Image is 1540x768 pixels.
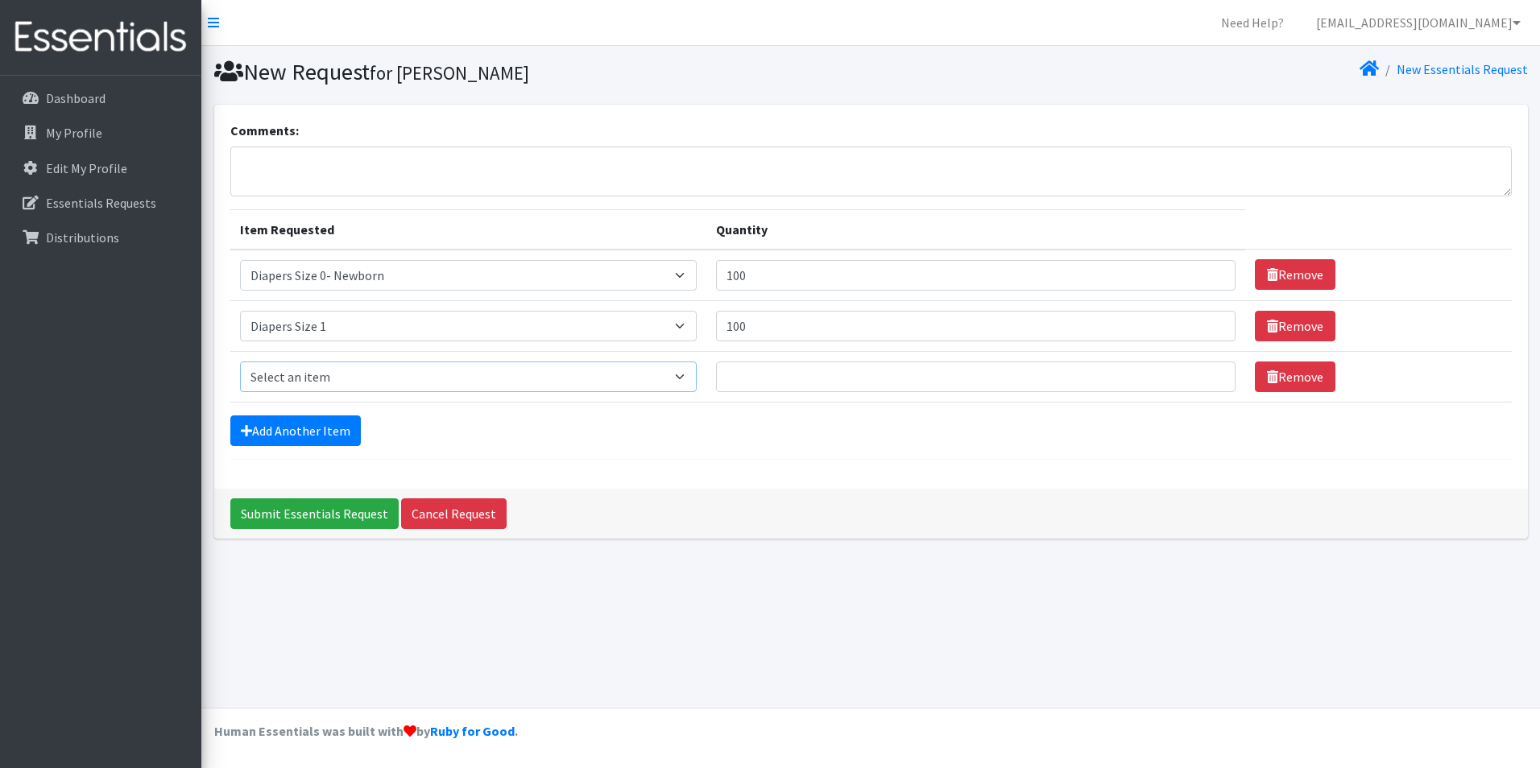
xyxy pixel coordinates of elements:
[1397,61,1528,77] a: New Essentials Request
[1208,6,1297,39] a: Need Help?
[230,498,399,529] input: Submit Essentials Request
[6,221,195,254] a: Distributions
[370,61,529,85] small: for [PERSON_NAME]
[214,723,518,739] strong: Human Essentials was built with by .
[46,160,127,176] p: Edit My Profile
[230,415,361,446] a: Add Another Item
[430,723,515,739] a: Ruby for Good
[1255,361,1335,392] a: Remove
[46,90,106,106] p: Dashboard
[706,209,1245,250] th: Quantity
[46,125,102,141] p: My Profile
[46,195,156,211] p: Essentials Requests
[230,121,299,140] label: Comments:
[6,82,195,114] a: Dashboard
[6,10,195,64] img: HumanEssentials
[401,498,507,529] a: Cancel Request
[1255,311,1335,341] a: Remove
[46,229,119,246] p: Distributions
[230,209,707,250] th: Item Requested
[1255,259,1335,290] a: Remove
[6,117,195,149] a: My Profile
[1303,6,1534,39] a: [EMAIL_ADDRESS][DOMAIN_NAME]
[214,58,865,86] h1: New Request
[6,152,195,184] a: Edit My Profile
[6,187,195,219] a: Essentials Requests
